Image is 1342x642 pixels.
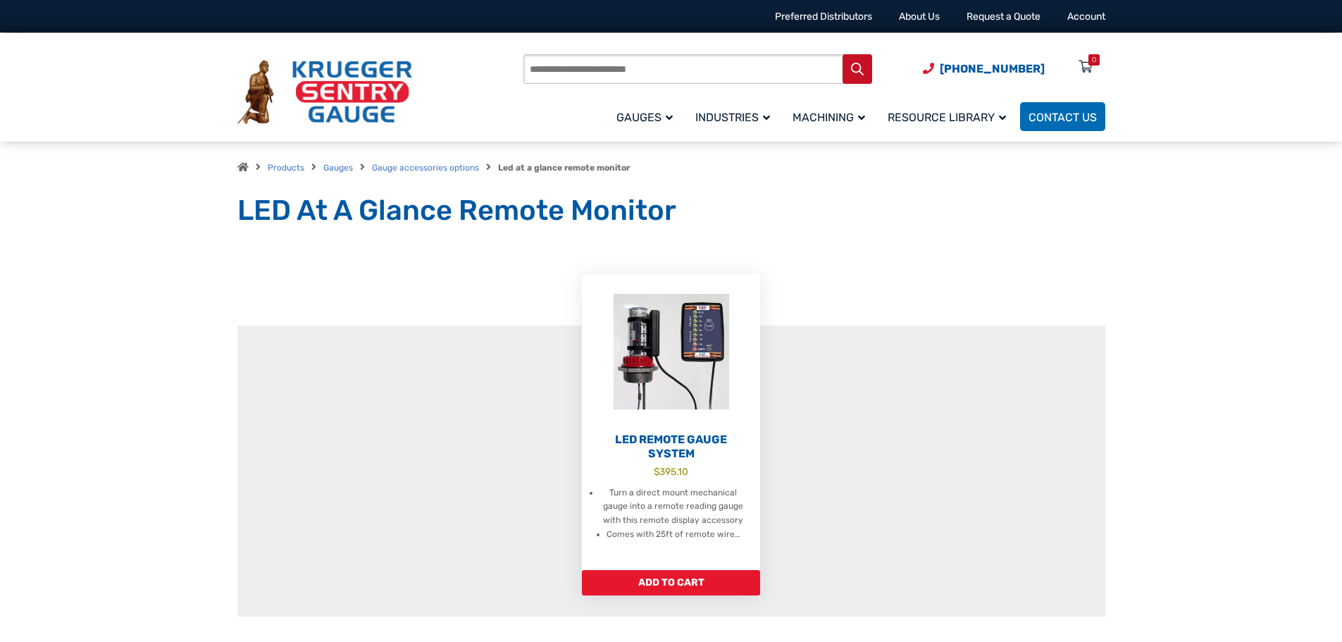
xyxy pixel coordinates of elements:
[879,100,1020,133] a: Resource Library
[1029,111,1097,124] span: Contact Us
[793,111,865,124] span: Machining
[582,274,760,570] a: LED Remote Gauge System $395.10 Turn a direct mount mechanical gauge into a remote reading gauge ...
[1020,102,1105,131] a: Contact Us
[372,163,479,173] a: Gauge accessories options
[582,570,760,595] a: Add to cart: “LED Remote Gauge System”
[237,193,1105,228] h1: LED At A Glance Remote Monitor
[775,11,872,23] a: Preferred Distributors
[323,163,353,173] a: Gauges
[599,486,746,529] li: Turn a direct mount mechanical gauge into a remote reading gauge with this remote display accessory
[268,163,304,173] a: Products
[582,433,760,461] h2: LED Remote Gauge System
[888,111,1006,124] span: Resource Library
[498,163,630,173] strong: Led at a glance remote monitor
[940,62,1045,75] span: [PHONE_NUMBER]
[1067,11,1105,23] a: Account
[607,528,740,542] li: Comes with 25ft of remote wire…
[582,274,760,429] img: LED Remote Gauge System
[654,466,659,477] span: $
[1092,54,1096,66] div: 0
[616,111,673,124] span: Gauges
[687,100,784,133] a: Industries
[967,11,1040,23] a: Request a Quote
[608,100,687,133] a: Gauges
[695,111,770,124] span: Industries
[899,11,940,23] a: About Us
[237,60,412,125] img: Krueger Sentry Gauge
[923,60,1045,78] a: Phone Number (920) 434-8860
[654,466,688,477] bdi: 395.10
[784,100,879,133] a: Machining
